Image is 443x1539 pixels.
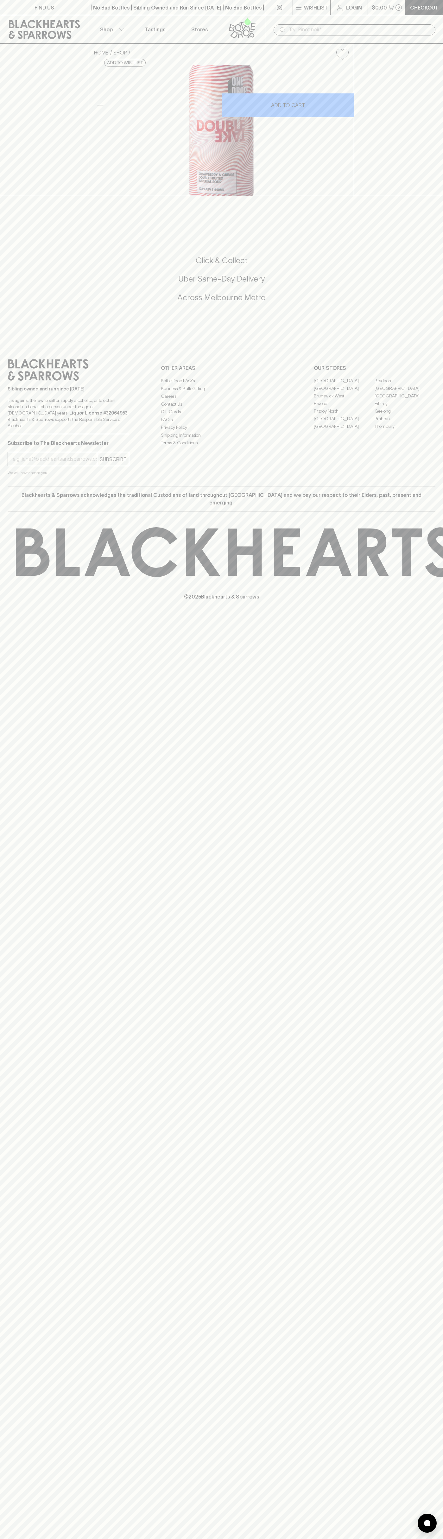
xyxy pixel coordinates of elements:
h5: Across Melbourne Metro [8,292,435,303]
a: [GEOGRAPHIC_DATA] [314,377,375,384]
p: SUBSCRIBE [100,455,126,463]
a: Geelong [375,407,435,415]
a: [GEOGRAPHIC_DATA] [375,392,435,400]
p: 0 [397,6,400,9]
p: OTHER AREAS [161,364,282,372]
p: It is against the law to sell or supply alcohol to, or to obtain alcohol on behalf of a person un... [8,397,129,429]
a: Braddon [375,377,435,384]
a: Privacy Policy [161,424,282,431]
a: Bottle Drop FAQ's [161,377,282,385]
a: Fitzroy [375,400,435,407]
a: Thornbury [375,422,435,430]
a: Brunswick West [314,392,375,400]
button: Shop [89,15,133,43]
h5: Uber Same-Day Delivery [8,274,435,284]
a: FAQ's [161,416,282,423]
p: Sibling owned and run since [DATE] [8,386,129,392]
img: bubble-icon [424,1520,430,1526]
a: [GEOGRAPHIC_DATA] [314,384,375,392]
p: Shop [100,26,113,33]
p: Tastings [145,26,165,33]
a: Careers [161,393,282,400]
a: [GEOGRAPHIC_DATA] [375,384,435,392]
a: [GEOGRAPHIC_DATA] [314,415,375,422]
p: $0.00 [372,4,387,11]
button: Add to wishlist [334,46,351,62]
input: e.g. jane@blackheartsandsparrows.com.au [13,454,97,464]
a: Stores [177,15,222,43]
p: Login [346,4,362,11]
a: Tastings [133,15,177,43]
p: FIND US [35,4,54,11]
p: Blackhearts & Sparrows acknowledges the traditional Custodians of land throughout [GEOGRAPHIC_DAT... [12,491,431,506]
h5: Click & Collect [8,255,435,266]
a: [GEOGRAPHIC_DATA] [314,422,375,430]
img: 40571.png [89,65,354,196]
div: Call to action block [8,230,435,336]
p: Wishlist [304,4,328,11]
button: Add to wishlist [104,59,146,66]
a: HOME [94,50,109,55]
p: OUR STORES [314,364,435,372]
button: ADD TO CART [222,93,354,117]
a: Contact Us [161,400,282,408]
strong: Liquor License #32064953 [69,410,128,415]
a: Prahran [375,415,435,422]
a: Fitzroy North [314,407,375,415]
p: We will never spam you [8,470,129,476]
button: SUBSCRIBE [97,452,129,466]
input: Try "Pinot noir" [289,25,430,35]
a: Terms & Conditions [161,439,282,447]
a: Elwood [314,400,375,407]
p: ADD TO CART [271,101,305,109]
p: Subscribe to The Blackhearts Newsletter [8,439,129,447]
a: Shipping Information [161,431,282,439]
p: Stores [191,26,208,33]
a: SHOP [113,50,127,55]
a: Gift Cards [161,408,282,416]
a: Business & Bulk Gifting [161,385,282,392]
p: Checkout [410,4,439,11]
